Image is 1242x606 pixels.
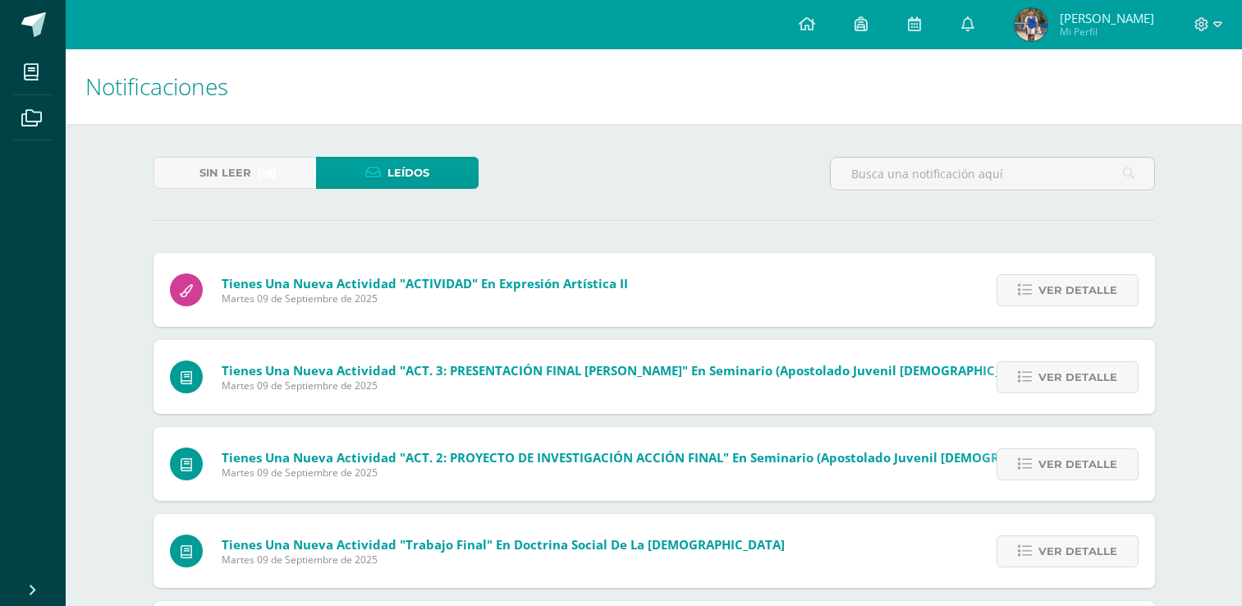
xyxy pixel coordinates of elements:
span: Martes 09 de Septiembre de 2025 [222,292,628,305]
span: Ver detalle [1038,275,1117,305]
span: [PERSON_NAME] [1060,10,1154,26]
a: Leídos [316,157,479,189]
input: Busca una notificación aquí [831,158,1154,190]
span: Notificaciones [85,71,228,102]
span: Tienes una nueva actividad "ACT. 2: PROYECTO DE INVESTIGACIÓN ACCIÓN FINAL" En Seminario (Apostol... [222,449,1108,466]
span: Martes 09 de Septiembre de 2025 [222,553,785,567]
span: (19) [258,158,277,188]
span: Tienes una nueva actividad "ACT. 3: PRESENTACIÓN FINAL [PERSON_NAME]" En Seminario (Apostolado Ju... [222,362,1067,379]
span: Ver detalle [1038,362,1117,393]
span: Sin leer [199,158,251,188]
span: Martes 09 de Septiembre de 2025 [222,466,1108,480]
span: Martes 09 de Septiembre de 2025 [222,379,1067,393]
span: Tienes una nueva actividad "Trabajo Final" En Doctrina Social de la [DEMOGRAPHIC_DATA] [222,536,785,553]
span: Ver detalle [1038,536,1117,567]
span: Leídos [387,158,429,188]
span: Ver detalle [1038,449,1117,480]
span: Tienes una nueva actividad "ACTIVIDAD" En Expresión Artística II [222,275,628,292]
span: Mi Perfil [1060,25,1154,39]
a: Sin leer(19) [154,157,316,189]
img: 2e9950fe0cc311d223b1bf7ea665d33a.png [1015,8,1047,41]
